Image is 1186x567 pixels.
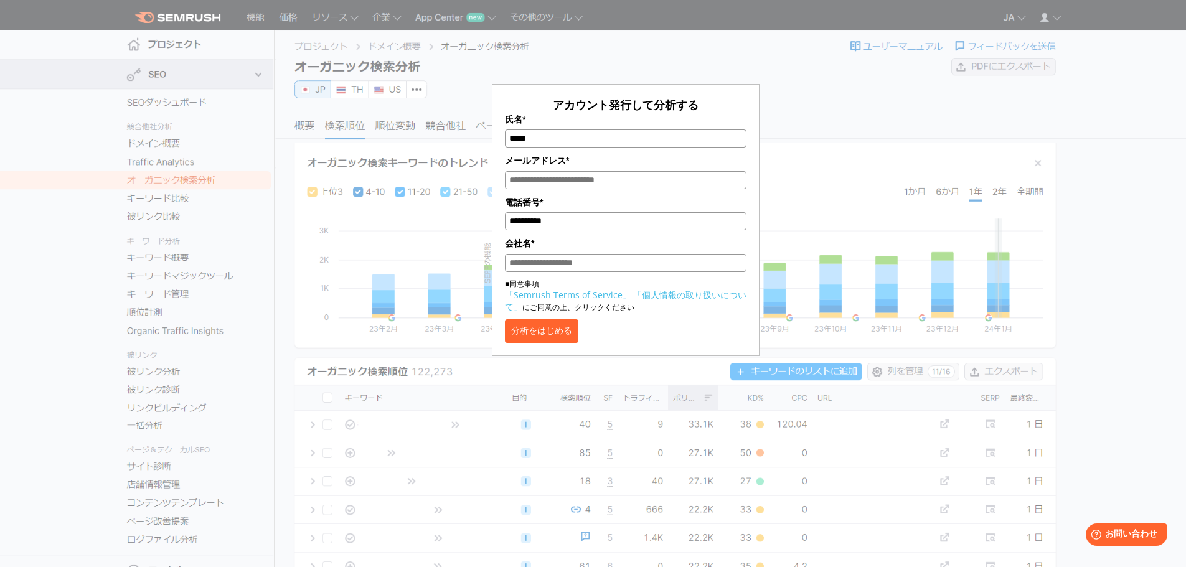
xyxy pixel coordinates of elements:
[505,289,631,301] a: 「Semrush Terms of Service」
[1075,518,1172,553] iframe: Help widget launcher
[505,319,578,343] button: 分析をはじめる
[505,154,746,167] label: メールアドレス*
[505,195,746,209] label: 電話番号*
[505,278,746,313] p: ■同意事項 にご同意の上、クリックください
[505,289,746,312] a: 「個人情報の取り扱いについて」
[553,97,699,112] span: アカウント発行して分析する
